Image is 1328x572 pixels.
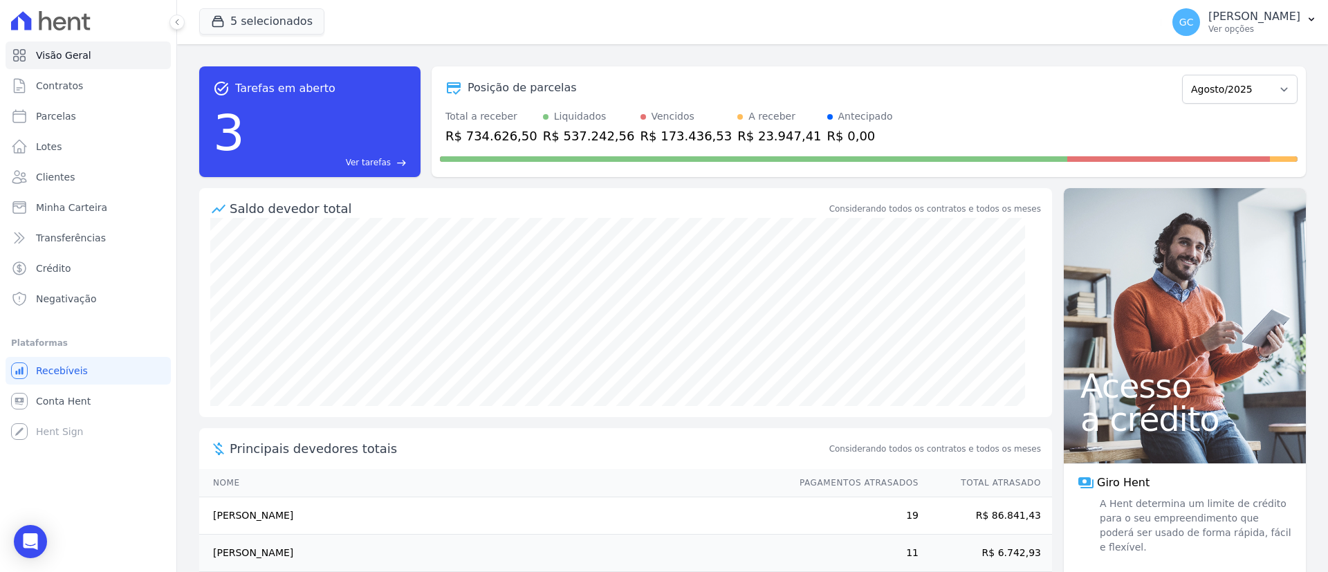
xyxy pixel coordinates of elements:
span: Recebíveis [36,364,88,378]
a: Crédito [6,255,171,282]
div: R$ 0,00 [827,127,893,145]
span: Parcelas [36,109,76,123]
span: Ver tarefas [346,156,391,169]
div: Posição de parcelas [468,80,577,96]
td: 19 [786,497,919,535]
td: 11 [786,535,919,572]
span: Acesso [1080,369,1289,403]
a: Lotes [6,133,171,160]
th: Total Atrasado [919,469,1052,497]
div: Plataformas [11,335,165,351]
th: Pagamentos Atrasados [786,469,919,497]
a: Conta Hent [6,387,171,415]
span: east [396,158,407,168]
button: GC [PERSON_NAME] Ver opções [1161,3,1328,41]
button: 5 selecionados [199,8,324,35]
span: Conta Hent [36,394,91,408]
span: a crédito [1080,403,1289,436]
a: Minha Carteira [6,194,171,221]
div: R$ 537.242,56 [543,127,635,145]
a: Negativação [6,285,171,313]
a: Recebíveis [6,357,171,385]
span: Visão Geral [36,48,91,62]
span: Crédito [36,261,71,275]
p: [PERSON_NAME] [1208,10,1300,24]
div: Total a receber [445,109,537,124]
span: task_alt [213,80,230,97]
div: Considerando todos os contratos e todos os meses [829,203,1041,215]
td: R$ 6.742,93 [919,535,1052,572]
a: Contratos [6,72,171,100]
div: Open Intercom Messenger [14,525,47,558]
a: Clientes [6,163,171,191]
td: [PERSON_NAME] [199,535,786,572]
span: Minha Carteira [36,201,107,214]
p: Ver opções [1208,24,1300,35]
div: 3 [213,97,245,169]
div: R$ 173.436,53 [640,127,732,145]
div: R$ 23.947,41 [737,127,821,145]
td: R$ 86.841,43 [919,497,1052,535]
span: Contratos [36,79,83,93]
div: Vencidos [652,109,694,124]
span: A Hent determina um limite de crédito para o seu empreendimento que poderá ser usado de forma ráp... [1097,497,1292,555]
th: Nome [199,469,786,497]
div: Liquidados [554,109,607,124]
span: Giro Hent [1097,474,1150,491]
span: GC [1179,17,1194,27]
td: [PERSON_NAME] [199,497,786,535]
span: Transferências [36,231,106,245]
div: R$ 734.626,50 [445,127,537,145]
div: A receber [748,109,795,124]
a: Ver tarefas east [250,156,407,169]
span: Considerando todos os contratos e todos os meses [829,443,1041,455]
div: Antecipado [838,109,893,124]
a: Visão Geral [6,41,171,69]
a: Parcelas [6,102,171,130]
a: Transferências [6,224,171,252]
div: Saldo devedor total [230,199,827,218]
span: Clientes [36,170,75,184]
span: Lotes [36,140,62,154]
span: Negativação [36,292,97,306]
span: Tarefas em aberto [235,80,335,97]
span: Principais devedores totais [230,439,827,458]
